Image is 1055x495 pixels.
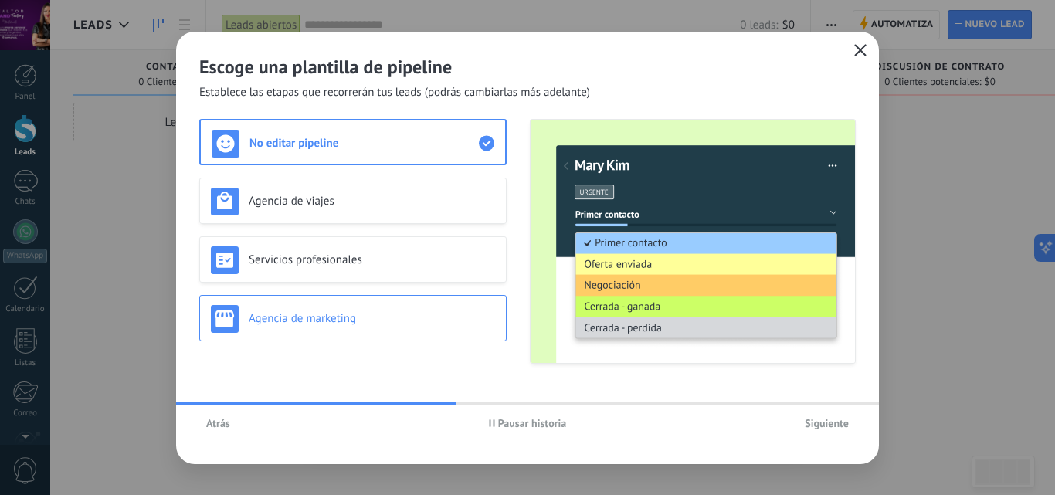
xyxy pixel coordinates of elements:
h3: Agencia de marketing [249,311,495,326]
h3: Servicios profesionales [249,253,495,267]
h3: Agencia de viajes [249,194,495,209]
h3: No editar pipeline [249,136,479,151]
button: Atrás [199,412,237,435]
span: Siguiente [805,418,849,429]
span: Pausar historia [498,418,567,429]
button: Siguiente [798,412,856,435]
span: Establece las etapas que recorrerán tus leads (podrás cambiarlas más adelante) [199,85,590,100]
h2: Escoge una plantilla de pipeline [199,55,856,79]
span: Atrás [206,418,230,429]
button: Pausar historia [482,412,574,435]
